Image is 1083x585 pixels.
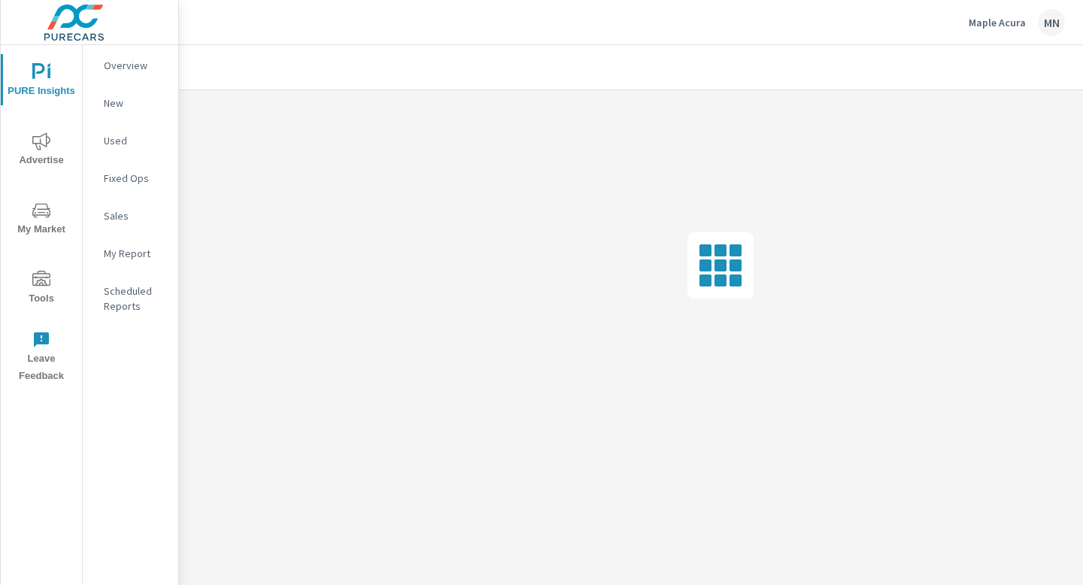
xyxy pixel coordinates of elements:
span: Advertise [5,132,77,169]
p: Overview [104,58,166,73]
div: Fixed Ops [83,167,178,189]
span: PURE Insights [5,63,77,100]
p: Used [104,133,166,148]
div: My Report [83,242,178,265]
p: My Report [104,246,166,261]
p: Fixed Ops [104,171,166,186]
span: Tools [5,271,77,308]
div: New [83,92,178,114]
p: Scheduled Reports [104,283,166,314]
div: Overview [83,54,178,77]
span: My Market [5,202,77,238]
div: Sales [83,205,178,227]
p: Maple Acura [969,16,1026,29]
div: Scheduled Reports [83,280,178,317]
p: Sales [104,208,166,223]
div: nav menu [1,45,82,391]
div: MN [1038,9,1065,36]
div: Used [83,129,178,152]
span: Leave Feedback [5,331,77,385]
p: New [104,95,166,111]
